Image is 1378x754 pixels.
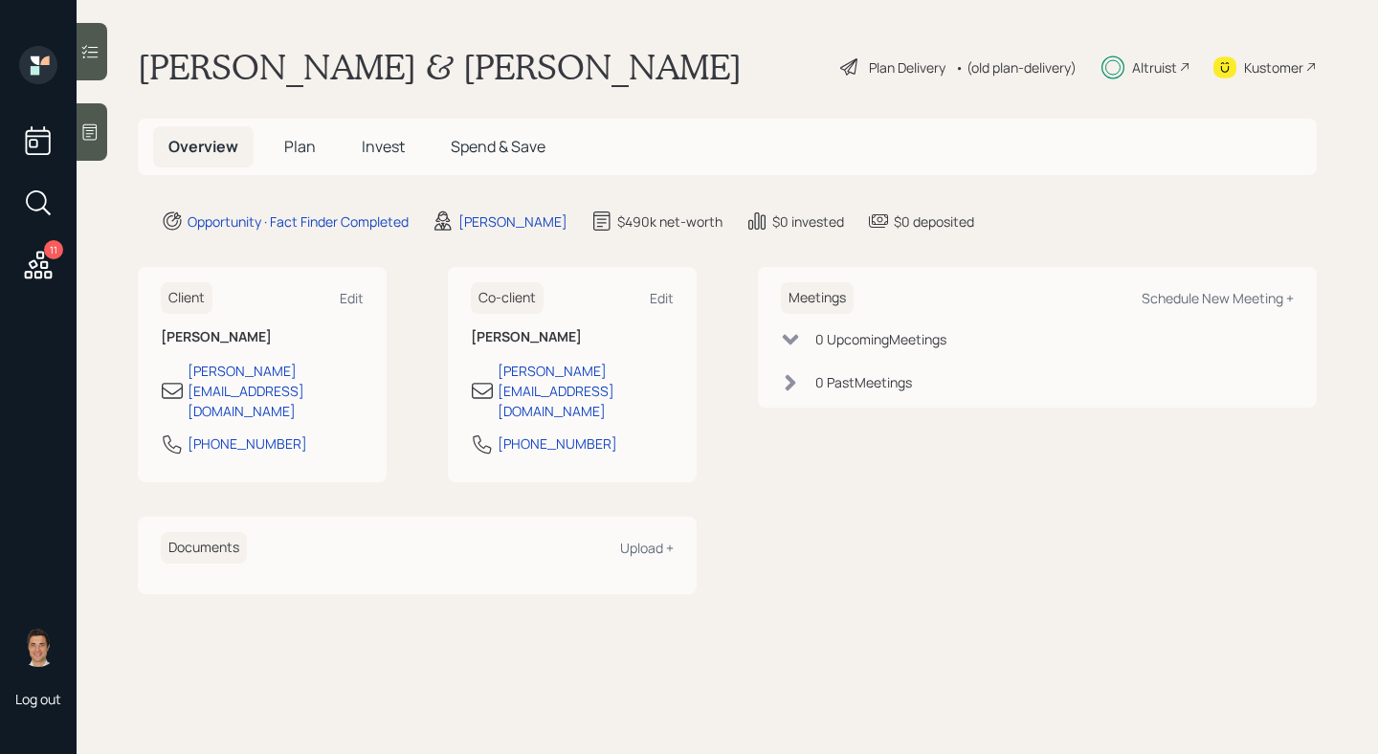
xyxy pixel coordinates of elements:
[188,211,409,232] div: Opportunity · Fact Finder Completed
[1244,57,1303,78] div: Kustomer
[498,361,674,421] div: [PERSON_NAME][EMAIL_ADDRESS][DOMAIN_NAME]
[781,282,854,314] h6: Meetings
[815,329,946,349] div: 0 Upcoming Meeting s
[955,57,1077,78] div: • (old plan-delivery)
[340,289,364,307] div: Edit
[161,532,247,564] h6: Documents
[138,46,742,88] h1: [PERSON_NAME] & [PERSON_NAME]
[458,211,567,232] div: [PERSON_NAME]
[498,433,617,454] div: [PHONE_NUMBER]
[617,211,722,232] div: $490k net-worth
[650,289,674,307] div: Edit
[869,57,945,78] div: Plan Delivery
[362,136,405,157] span: Invest
[161,282,212,314] h6: Client
[894,211,974,232] div: $0 deposited
[44,240,63,259] div: 11
[471,329,674,345] h6: [PERSON_NAME]
[471,282,544,314] h6: Co-client
[620,539,674,557] div: Upload +
[161,329,364,345] h6: [PERSON_NAME]
[15,690,61,708] div: Log out
[284,136,316,157] span: Plan
[815,372,912,392] div: 0 Past Meeting s
[19,629,57,667] img: tyler-end-headshot.png
[772,211,844,232] div: $0 invested
[1132,57,1177,78] div: Altruist
[1142,289,1294,307] div: Schedule New Meeting +
[188,361,364,421] div: [PERSON_NAME][EMAIL_ADDRESS][DOMAIN_NAME]
[188,433,307,454] div: [PHONE_NUMBER]
[168,136,238,157] span: Overview
[451,136,545,157] span: Spend & Save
